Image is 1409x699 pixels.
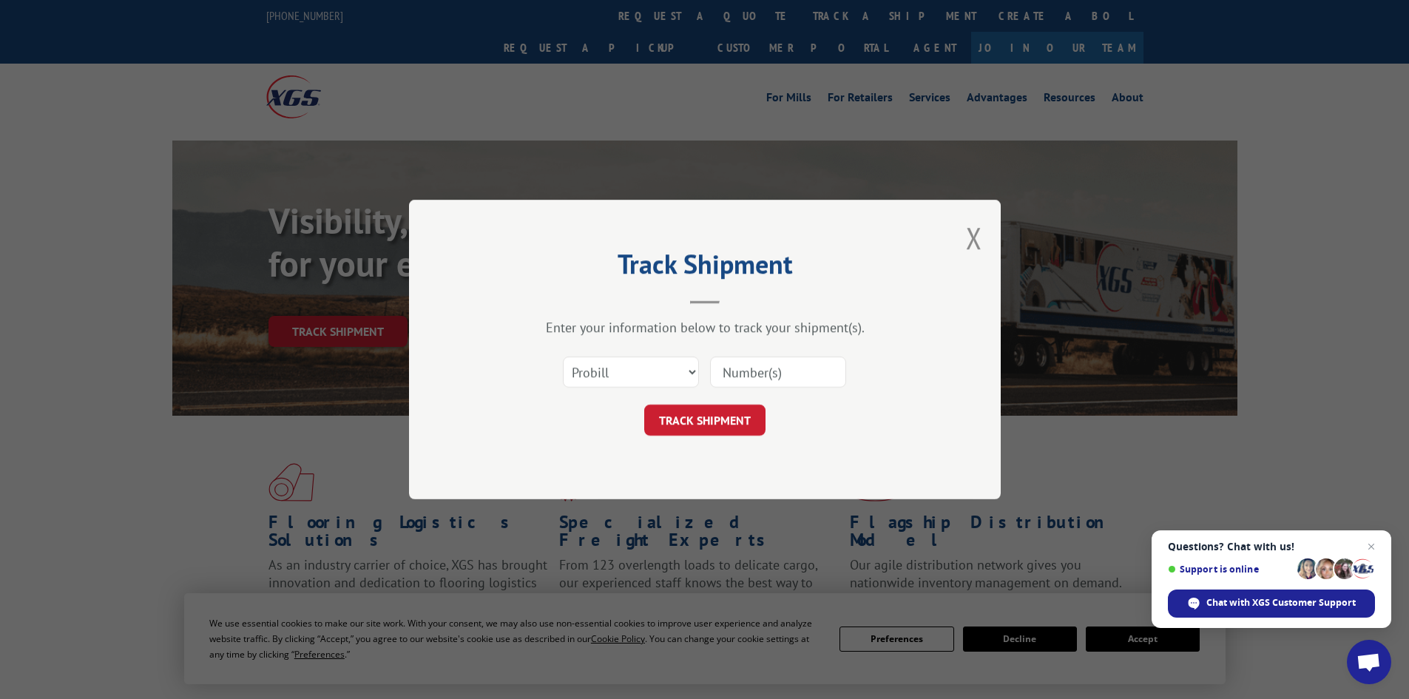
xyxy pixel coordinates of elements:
[1206,596,1356,609] span: Chat with XGS Customer Support
[483,254,927,282] h2: Track Shipment
[966,218,982,257] button: Close modal
[1168,541,1375,553] span: Questions? Chat with us!
[483,319,927,336] div: Enter your information below to track your shipment(s).
[1168,590,1375,618] div: Chat with XGS Customer Support
[1362,538,1380,556] span: Close chat
[710,357,846,388] input: Number(s)
[1168,564,1292,575] span: Support is online
[1347,640,1391,684] div: Open chat
[644,405,766,436] button: TRACK SHIPMENT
